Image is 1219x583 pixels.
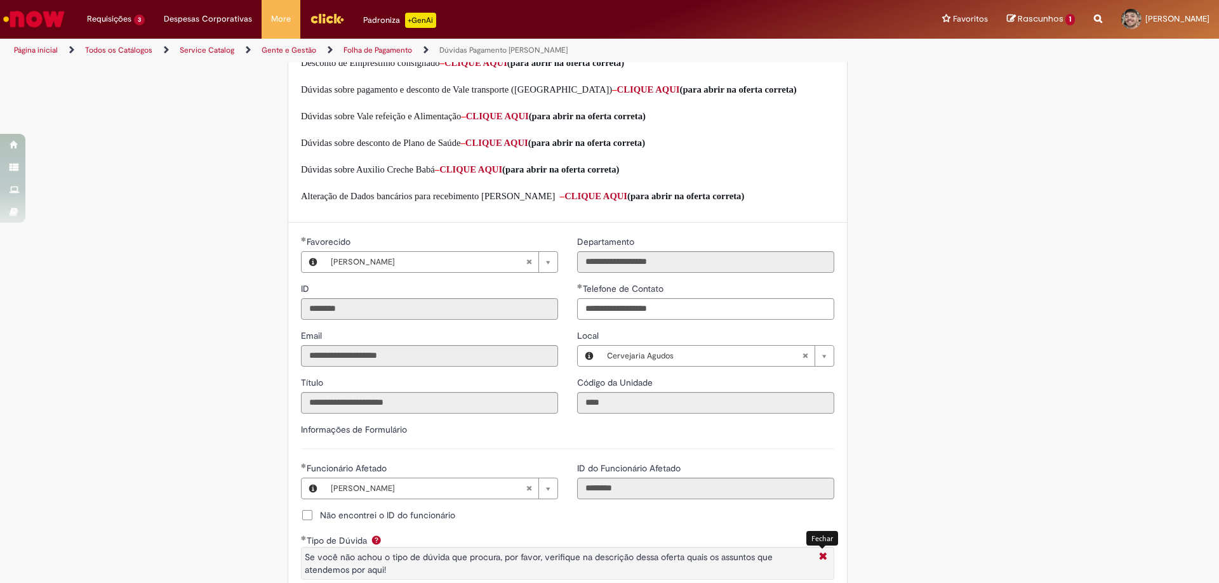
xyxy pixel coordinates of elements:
[363,13,436,28] div: Padroniza
[87,13,131,25] span: Requisições
[301,111,461,121] span: Dúvidas sobre Vale refeição e Alimentação
[816,551,830,564] i: Fechar More information Por question_tipo_de_duvida
[301,345,558,367] input: Email
[560,191,564,201] span: –
[577,462,683,474] span: Somente leitura - ID do Funcionário Afetado
[583,283,666,294] span: Telefone de Contato
[627,191,744,201] span: (para abrir na oferta correta)
[85,45,152,55] a: Todos os Catálogos
[164,13,252,25] span: Despesas Corporativas
[305,551,773,575] span: Se você não achou o tipo de dúvida que procura, por favor, verifique na descrição dessa oferta qu...
[302,478,324,499] button: Funcionário Afetado, Visualizar este registro Lucas Guilhoto Silva
[529,111,646,121] span: (para abrir na oferta correta)
[10,39,803,62] ul: Trilhas de página
[301,237,307,242] span: Obrigatório Preenchido
[466,111,529,121] a: CLIQUE AQUI
[301,282,312,295] label: Somente leitura - ID
[502,164,619,174] span: (para abrir na oferta correta)
[439,164,502,174] a: CLIQUE AQUI
[577,298,834,320] input: Telefone de Contato
[601,346,834,366] a: Cervejaria AgudosLimpar campo Local
[302,252,324,272] button: Favorecido, Visualizar este registro Lucas Guilhoto Silva
[1065,14,1075,25] span: 1
[301,424,407,435] label: Informações de Formulário
[307,535,370,546] span: Tipo de Dúvida
[1,6,67,32] img: ServiceNow
[806,531,838,546] div: Fechar
[331,478,526,499] span: [PERSON_NAME]
[343,45,412,55] a: Folha de Pagamento
[301,535,307,540] span: Obrigatório Preenchido
[578,346,601,366] button: Local, Visualizar este registro Cervejaria Agudos
[953,13,988,25] span: Favoritos
[310,9,344,28] img: click_logo_yellow_360x200.png
[564,191,627,201] a: CLIQUE AQUI
[577,478,834,499] input: ID do Funcionário Afetado
[307,462,389,474] span: Necessários - Funcionário Afetado
[577,330,601,341] span: Local
[271,13,291,25] span: More
[577,251,834,273] input: Departamento
[607,346,802,366] span: Cervejaria Agudos
[301,283,312,294] span: Somente leitura - ID
[320,509,455,521] span: Não encontrei o ID do funcionário
[1145,13,1209,24] span: [PERSON_NAME]
[301,138,461,148] span: Dúvidas sobre desconto de Plano de Saúde
[1007,13,1075,25] a: Rascunhos
[301,392,558,414] input: Título
[180,45,234,55] a: Service Catalog
[519,478,538,499] abbr: Limpar campo Funcionário Afetado
[577,392,834,414] input: Código da Unidade
[301,377,326,388] span: Somente leitura - Título
[14,45,58,55] a: Página inicial
[577,377,655,388] span: Somente leitura - Código da Unidade
[1018,13,1063,25] span: Rascunhos
[577,376,655,389] label: Somente leitura - Código da Unidade
[577,284,583,289] span: Obrigatório Preenchido
[307,236,353,247] span: Necessários - Favorecido
[301,58,440,68] span: Desconto de Empréstimo consignado
[301,298,558,320] input: ID
[465,138,528,148] a: CLIQUE AQUI
[405,13,436,28] p: +GenAi
[301,376,326,389] label: Somente leitura - Título
[301,463,307,468] span: Obrigatório Preenchido
[369,535,384,545] span: Ajuda para Tipo de Dúvida
[301,329,324,342] label: Somente leitura - Email
[301,191,555,201] span: Alteração de Dados bancários para recebimento [PERSON_NAME]
[617,84,680,95] a: CLIQUE AQUI
[439,45,568,55] a: Dúvidas Pagamento [PERSON_NAME]
[577,235,637,248] label: Somente leitura - Departamento
[796,346,815,366] abbr: Limpar campo Local
[440,58,444,68] span: –
[324,252,557,272] a: [PERSON_NAME]Limpar campo Favorecido
[301,164,435,174] span: Dúvidas sobre Auxilio Creche Babá
[301,84,612,95] span: Dúvidas sobre pagamento e desconto de Vale transporte ([GEOGRAPHIC_DATA])
[519,252,538,272] abbr: Limpar campo Favorecido
[435,164,439,174] span: –
[331,252,526,272] span: [PERSON_NAME]
[444,58,507,68] a: CLIQUE AQUI
[612,84,616,95] span: –
[301,330,324,341] span: Somente leitura - Email
[134,15,145,25] span: 3
[262,45,316,55] a: Gente e Gestão
[461,111,465,121] span: –
[680,84,797,95] span: (para abrir na oferta correta)
[507,58,624,68] span: (para abrir na oferta correta)
[324,478,557,499] a: [PERSON_NAME]Limpar campo Funcionário Afetado
[528,138,645,148] span: (para abrir na oferta correta)
[461,138,465,148] span: –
